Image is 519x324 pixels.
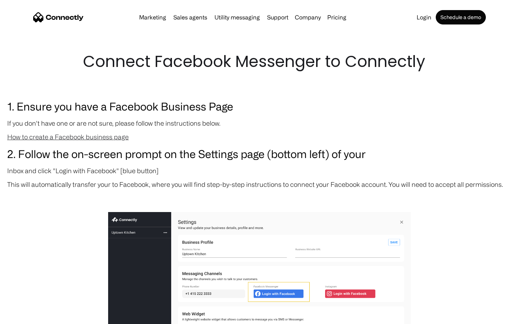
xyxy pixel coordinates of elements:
aside: Language selected: English [7,311,43,321]
a: Marketing [136,14,169,20]
ul: Language list [14,311,43,321]
p: ‍ [7,193,512,203]
p: This will automatically transfer your to Facebook, where you will find step-by-step instructions ... [7,179,512,189]
p: If you don't have one or are not sure, please follow the instructions below. [7,118,512,128]
a: Support [264,14,291,20]
h3: 1. Ensure you have a Facebook Business Page [7,98,512,114]
p: Inbox and click "Login with Facebook" [blue button] [7,166,512,176]
h1: Connect Facebook Messenger to Connectly [83,50,436,73]
div: Company [295,12,321,22]
a: Schedule a demo [436,10,486,24]
a: How to create a Facebook business page [7,133,129,140]
a: Pricing [324,14,349,20]
a: Utility messaging [212,14,263,20]
h3: 2. Follow the on-screen prompt on the Settings page (bottom left) of your [7,145,512,162]
a: Sales agents [170,14,210,20]
a: Login [414,14,434,20]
